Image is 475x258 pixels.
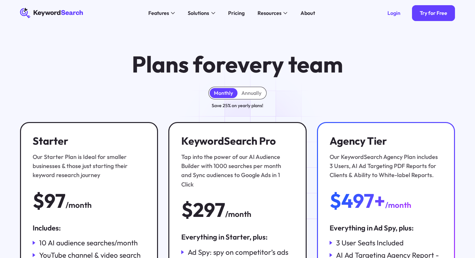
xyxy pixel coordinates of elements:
[258,9,281,17] div: Resources
[214,90,233,96] div: Monthly
[181,232,294,242] div: Everything in Starter, plus:
[387,10,400,16] div: Login
[188,9,209,17] div: Solutions
[33,223,145,233] div: Includes:
[132,52,343,76] h1: Plans for
[412,5,455,21] a: Try for Free
[330,190,385,211] div: $497+
[39,238,138,248] div: 10 AI audience searches/month
[330,135,439,147] h3: Agency Tier
[181,199,225,220] div: $297
[212,102,263,109] div: Save 25% on yearly plans!
[330,152,439,180] div: Our KeywordSearch Agency Plan includes 3 Users, AI Ad Targeting PDF Reports for Clients & Ability...
[148,9,169,17] div: Features
[33,152,142,180] div: Our Starter Plan is Ideal for smaller businesses & those just starting their keyword research jou...
[379,5,408,21] a: Login
[188,247,288,257] div: Ad Spy: spy on competitor’s ads
[420,10,447,16] div: Try for Free
[225,50,343,78] span: every team
[330,223,442,233] div: Everything in Ad Spy, plus:
[33,190,66,211] div: $97
[228,9,245,17] div: Pricing
[301,9,315,17] div: About
[181,135,291,147] h3: KeywordSearch Pro
[336,238,404,248] div: 3 User Seats Included
[297,8,319,18] a: About
[33,135,142,147] h3: Starter
[224,8,248,18] a: Pricing
[181,152,291,189] div: Tap into the power of our AI Audience Builder with 1000 searches per month and Sync audiences to ...
[385,199,411,211] div: /month
[66,199,92,211] div: /month
[225,208,251,220] div: /month
[241,90,261,96] div: Annually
